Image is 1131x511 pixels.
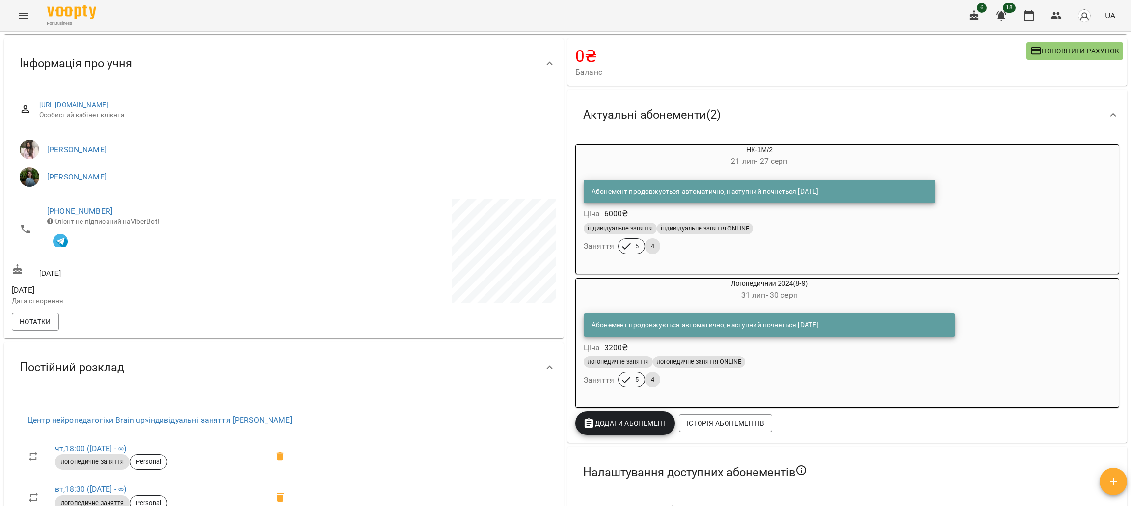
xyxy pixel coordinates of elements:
button: Логопедичний 2024(8-9)31 лип- 30 серпАбонемент продовжується автоматично, наступний почнеться [DA... [576,279,963,400]
div: Актуальні абонементи(2) [567,90,1127,140]
span: UA [1105,10,1115,21]
p: 3200 ₴ [604,342,628,354]
button: Поповнити рахунок [1026,42,1123,60]
a: [PERSON_NAME] [47,172,107,181]
a: [PHONE_NUMBER] [47,206,112,216]
img: Анна Андрійчук [20,167,39,187]
div: Постійний розклад [4,342,564,393]
span: логопедичне заняття ONLINE [653,358,745,366]
span: Нотатки [20,316,51,328]
span: індивідуальне заняття [584,224,657,233]
div: Абонемент продовжується автоматично, наступний почнеться [DATE] [592,183,818,201]
span: індивідуальне заняття ONLINE [657,224,753,233]
span: Видалити приватний урок індивідуальні заняття Софія Пенькова вт 18:30 клієнта Кирило Туровський [269,485,292,509]
h6: Заняття [584,239,614,253]
button: Нотатки [12,313,59,331]
span: Додати Абонемент [583,417,667,429]
a: Центр нейропедагогіки Brain up»індивідуальні заняття [PERSON_NAME] [27,415,292,425]
div: Налаштування доступних абонементів [567,447,1127,498]
span: Постійний розклад [20,360,124,375]
a: чт,18:00 ([DATE] - ∞) [55,444,126,453]
p: 6000 ₴ [604,208,628,220]
span: Видалити приватний урок індивідуальні заняття Софія Пенькова чт 18:00 клієнта Кирило Туровський [269,445,292,468]
img: Voopty Logo [47,5,96,19]
span: 4 [645,375,660,384]
svg: Якщо не обрано жодного, клієнт зможе побачити всі публічні абонементи [795,464,807,476]
div: [DATE] [10,262,284,280]
span: Актуальні абонементи ( 2 ) [583,107,721,123]
span: 18 [1003,3,1016,13]
button: Додати Абонемент [575,411,675,435]
span: For Business [47,20,96,26]
span: Налаштування доступних абонементів [583,464,807,480]
span: Історія абонементів [687,417,764,429]
img: Telegram [53,234,68,249]
div: Абонемент продовжується автоматично, наступний почнеться [DATE] [592,316,818,334]
div: НК-1М/2 [576,145,943,168]
span: логопедичне заняття [584,358,653,366]
button: Menu [12,4,35,27]
span: [DATE] [12,284,282,296]
img: Софія Пенькова [20,140,39,159]
div: Логопедичний 2024(8-9) [576,279,963,302]
span: Особистий кабінет клієнта [39,110,548,120]
h6: Заняття [584,373,614,387]
span: 5 [629,375,645,384]
span: Поповнити рахунок [1030,45,1119,57]
a: [URL][DOMAIN_NAME] [39,101,108,109]
span: 31 лип - 30 серп [741,290,798,300]
h4: 0 ₴ [575,46,1026,66]
button: НК-1М/221 лип- 27 серпАбонемент продовжується автоматично, наступний почнеться [DATE]Ціна6000₴інд... [576,145,943,266]
span: Клієнт не підписаний на ViberBot! [47,217,160,225]
span: Personal [130,458,167,466]
span: 21 лип - 27 серп [731,156,787,166]
span: Баланс [575,66,1026,78]
span: логопедичне заняття [55,499,130,508]
button: UA [1101,6,1119,25]
img: avatar_s.png [1077,9,1091,23]
div: Інформація про учня [4,38,564,89]
span: 6 [977,3,987,13]
span: Інформація про учня [20,56,132,71]
a: вт,18:30 ([DATE] - ∞) [55,485,126,494]
button: Історія абонементів [679,414,772,432]
h6: Ціна [584,341,600,355]
span: 5 [629,242,645,251]
button: Клієнт підписаний на VooptyBot [47,227,74,253]
span: 4 [645,242,660,251]
a: [PERSON_NAME] [47,145,107,154]
span: логопедичне заняття [55,458,130,466]
p: Дата створення [12,296,282,306]
span: Personal [130,499,167,508]
h6: Ціна [584,207,600,221]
